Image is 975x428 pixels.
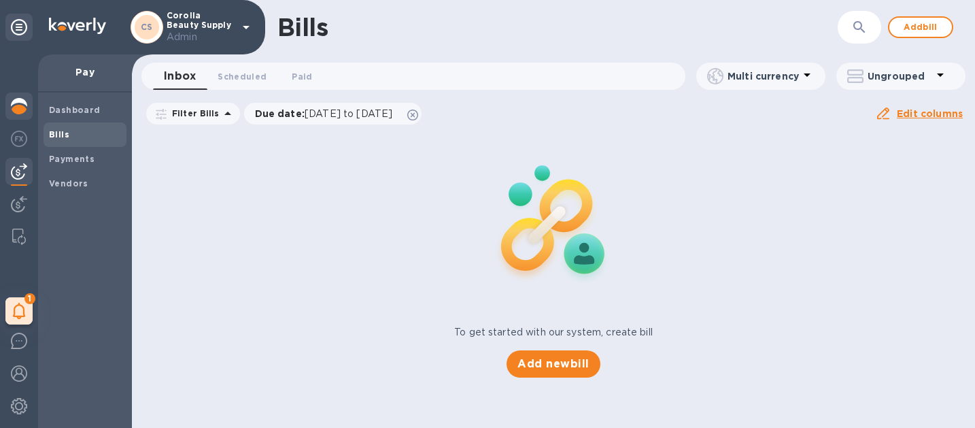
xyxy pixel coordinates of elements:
p: Multi currency [728,69,799,83]
b: Payments [49,154,95,164]
p: Admin [167,30,235,44]
p: Ungrouped [868,69,932,83]
button: Addbill [888,16,953,38]
h1: Bills [277,13,328,42]
div: Unpin categories [5,14,33,41]
span: Inbox [164,67,196,86]
u: Edit columns [897,108,963,119]
span: Add bill [900,19,941,35]
span: 1 [24,293,35,304]
p: To get started with our system, create bill [454,325,653,340]
span: [DATE] to [DATE] [305,108,392,119]
span: Paid [292,69,312,84]
p: Pay [49,65,121,79]
b: CS [141,22,153,32]
span: Scheduled [218,69,267,84]
img: Logo [49,18,106,34]
p: Corolla Beauty Supply [167,11,235,44]
p: Filter Bills [167,108,220,119]
span: Add new bill [517,356,589,372]
div: Due date:[DATE] to [DATE] [244,103,422,125]
img: Foreign exchange [11,131,27,147]
b: Dashboard [49,105,101,115]
b: Vendors [49,178,88,188]
button: Add newbill [507,350,600,378]
b: Bills [49,129,69,139]
p: Due date : [255,107,400,120]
